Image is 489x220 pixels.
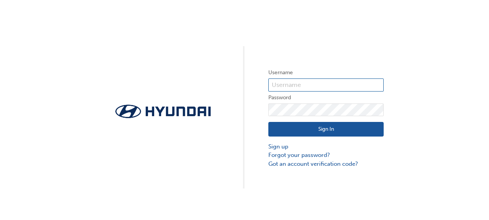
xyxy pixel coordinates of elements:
[268,122,384,137] button: Sign In
[268,78,384,92] input: Username
[268,93,384,102] label: Password
[268,160,384,168] a: Got an account verification code?
[105,102,221,120] img: Trak
[268,151,384,160] a: Forgot your password?
[268,68,384,77] label: Username
[268,142,384,151] a: Sign up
